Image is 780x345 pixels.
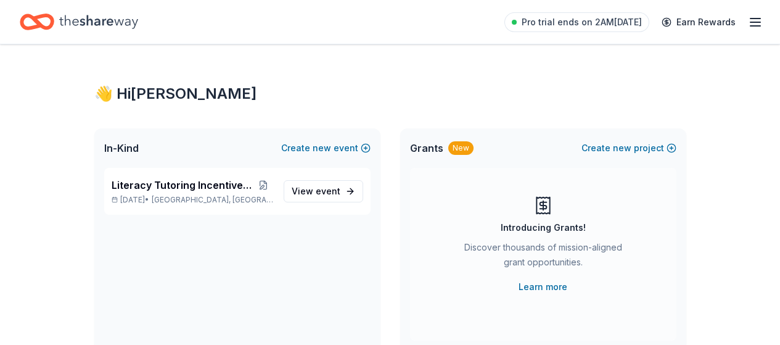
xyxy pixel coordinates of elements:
[313,141,331,156] span: new
[281,141,371,156] button: Createnewevent
[654,11,743,33] a: Earn Rewards
[284,180,363,202] a: View event
[459,240,627,275] div: Discover thousands of mission-aligned grant opportunities.
[448,141,474,155] div: New
[20,7,138,36] a: Home
[501,220,586,235] div: Introducing Grants!
[104,141,139,156] span: In-Kind
[112,178,254,193] span: Literacy Tutoring Incentive Program
[613,141,631,156] span: new
[316,186,340,196] span: event
[522,15,642,30] span: Pro trial ends on 2AM[DATE]
[410,141,443,156] span: Grants
[292,184,340,199] span: View
[94,84,686,104] div: 👋 Hi [PERSON_NAME]
[152,195,273,205] span: [GEOGRAPHIC_DATA], [GEOGRAPHIC_DATA]
[504,12,649,32] a: Pro trial ends on 2AM[DATE]
[112,195,274,205] p: [DATE] •
[519,280,567,294] a: Learn more
[581,141,676,156] button: Createnewproject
